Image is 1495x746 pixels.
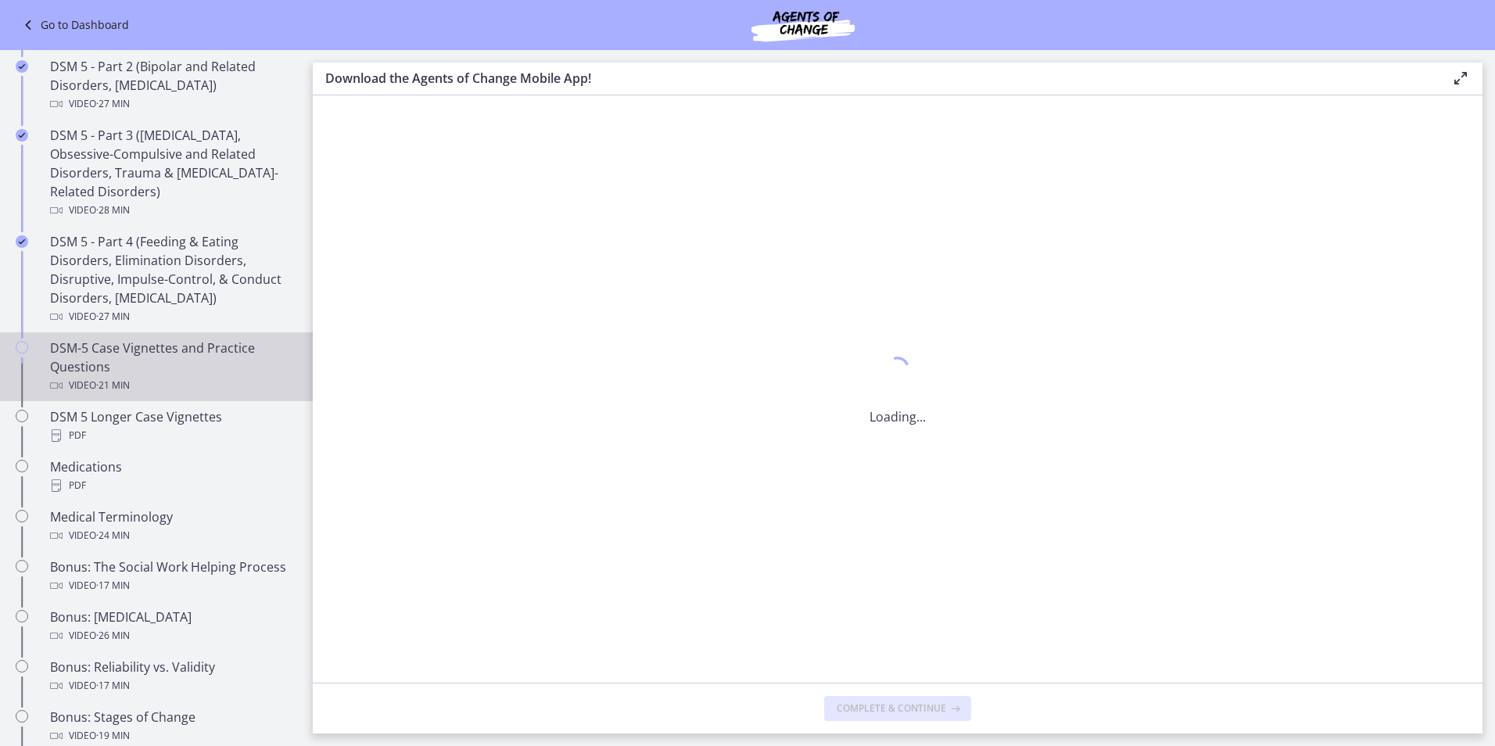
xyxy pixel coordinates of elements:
[50,201,294,220] div: Video
[50,457,294,495] div: Medications
[824,696,971,721] button: Complete & continue
[16,129,28,142] i: Completed
[50,476,294,495] div: PDF
[869,353,926,389] div: 1
[96,201,130,220] span: · 28 min
[709,6,897,44] img: Agents of Change
[96,526,130,545] span: · 24 min
[50,95,294,113] div: Video
[50,708,294,745] div: Bonus: Stages of Change
[16,235,28,248] i: Completed
[50,507,294,545] div: Medical Terminology
[96,626,130,645] span: · 26 min
[19,16,129,34] a: Go to Dashboard
[50,658,294,695] div: Bonus: Reliability vs. Validity
[50,126,294,220] div: DSM 5 - Part 3 ([MEDICAL_DATA], Obsessive-Compulsive and Related Disorders, Trauma & [MEDICAL_DAT...
[50,376,294,395] div: Video
[50,407,294,445] div: DSM 5 Longer Case Vignettes
[50,57,294,113] div: DSM 5 - Part 2 (Bipolar and Related Disorders, [MEDICAL_DATA])
[50,608,294,645] div: Bonus: [MEDICAL_DATA]
[50,576,294,595] div: Video
[869,407,926,426] p: Loading...
[325,69,1426,88] h3: Download the Agents of Change Mobile App!
[96,95,130,113] span: · 27 min
[16,60,28,73] i: Completed
[50,726,294,745] div: Video
[837,702,946,715] span: Complete & continue
[50,676,294,695] div: Video
[50,558,294,595] div: Bonus: The Social Work Helping Process
[96,726,130,745] span: · 19 min
[50,339,294,395] div: DSM-5 Case Vignettes and Practice Questions
[50,426,294,445] div: PDF
[50,626,294,645] div: Video
[50,232,294,326] div: DSM 5 - Part 4 (Feeding & Eating Disorders, Elimination Disorders, Disruptive, Impulse-Control, &...
[96,376,130,395] span: · 21 min
[96,676,130,695] span: · 17 min
[96,576,130,595] span: · 17 min
[50,307,294,326] div: Video
[96,307,130,326] span: · 27 min
[50,526,294,545] div: Video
